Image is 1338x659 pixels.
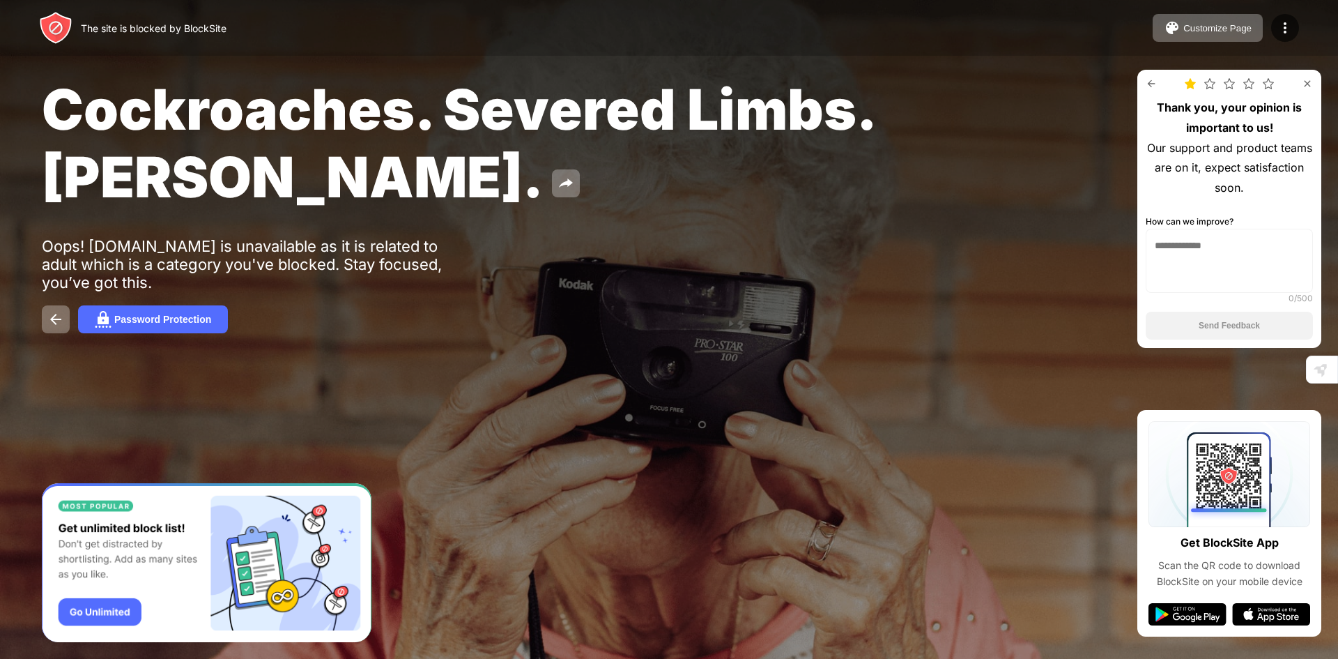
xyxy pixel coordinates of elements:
img: header-logo.svg [39,11,72,45]
button: Customize Page [1153,14,1263,42]
img: star.svg [1263,78,1274,89]
div: Customize Page [1183,23,1252,33]
img: qrcode.svg [1148,421,1310,527]
img: share.svg [557,175,574,192]
img: app-store.svg [1232,603,1310,626]
img: back.svg [47,311,64,328]
img: star-full.svg [1185,78,1196,89]
img: star.svg [1243,78,1254,89]
div: Scan the QR code to download BlockSite on your mobile device [1148,558,1310,589]
div: Password Protection [114,314,211,325]
div: Thank you, your opinion is important to us! [1146,98,1313,138]
img: rate-us-close.svg [1302,78,1313,89]
div: Our support and product teams are on it, expect satisfaction soon. [1146,138,1313,198]
img: menu-icon.svg [1277,20,1293,36]
img: star.svg [1224,78,1235,89]
iframe: Banner [42,483,371,643]
img: pallet.svg [1164,20,1181,36]
div: 0 /500 [1289,293,1313,303]
img: star.svg [1204,78,1215,89]
img: google-play.svg [1148,603,1226,626]
div: The site is blocked by BlockSite [81,22,226,34]
img: rate-us-back.svg [1146,78,1157,89]
button: Password Protection [78,305,228,333]
div: How can we improve? [1146,215,1233,229]
span: Cockroaches. Severed Limbs. [PERSON_NAME]. [42,75,874,211]
button: Send Feedback [1146,312,1313,340]
img: password.svg [95,311,111,328]
div: Oops! [DOMAIN_NAME] is unavailable as it is related to adult which is a category you've blocked. ... [42,237,472,291]
div: Get BlockSite App [1181,533,1279,553]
